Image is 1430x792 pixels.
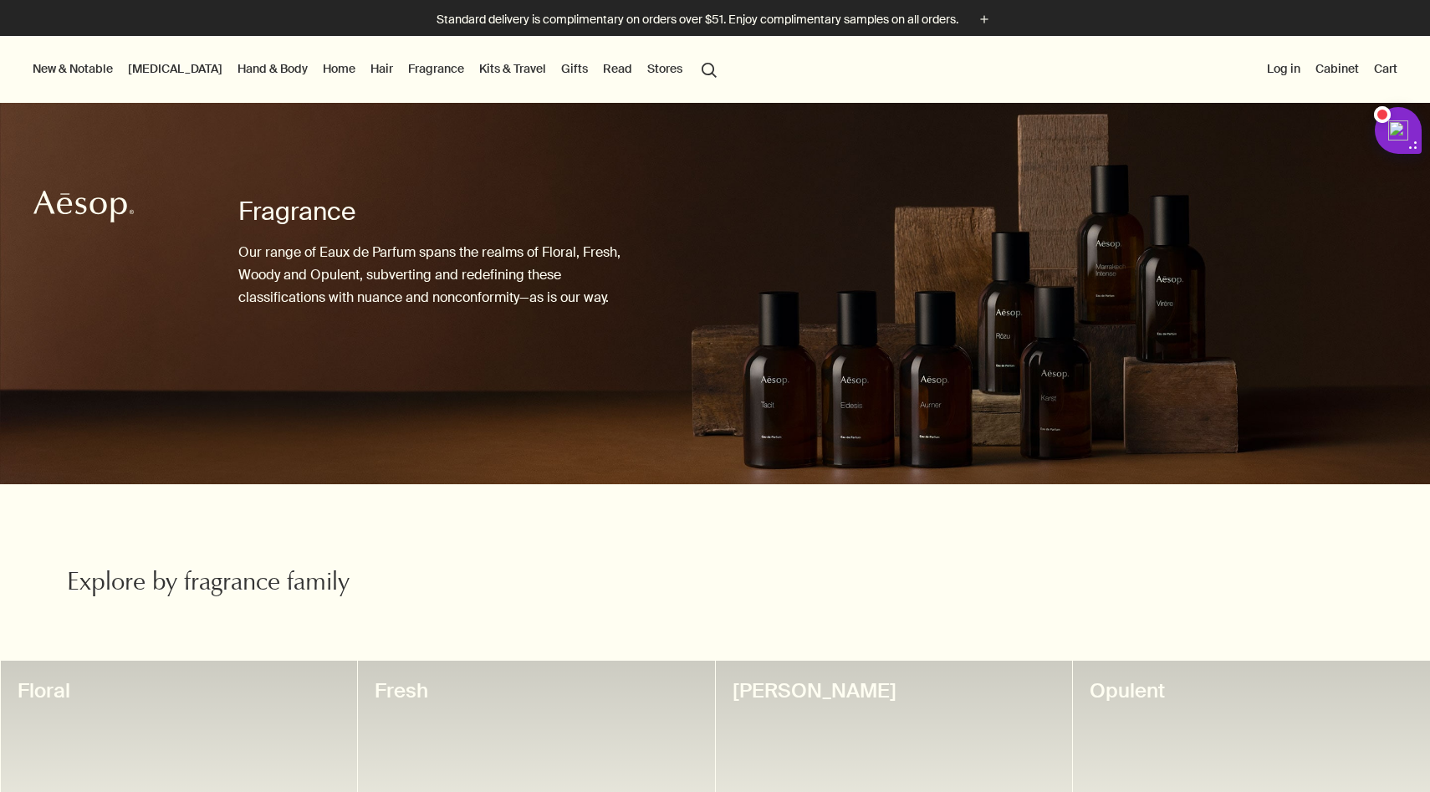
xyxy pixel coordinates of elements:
[437,10,993,29] button: Standard delivery is complimentary on orders over $51. Enjoy complimentary samples on all orders.
[67,568,499,601] h2: Explore by fragrance family
[33,190,134,223] svg: Aesop
[600,58,636,79] a: Read
[1090,677,1413,704] h3: Opulent
[234,58,311,79] a: Hand & Body
[1312,58,1362,79] a: Cabinet
[375,677,698,704] h3: Fresh
[1371,58,1401,79] button: Cart
[18,677,341,704] h3: Floral
[437,11,958,28] p: Standard delivery is complimentary on orders over $51. Enjoy complimentary samples on all orders.
[29,186,138,232] a: Aesop
[1264,36,1401,103] nav: supplementary
[405,58,467,79] a: Fragrance
[694,53,724,84] button: Open search
[733,677,1056,704] h3: [PERSON_NAME]
[238,241,648,309] p: Our range of Eaux de Parfum spans the realms of Floral, Fresh, Woody and Opulent, subverting and ...
[29,58,116,79] button: New & Notable
[319,58,359,79] a: Home
[558,58,591,79] a: Gifts
[125,58,226,79] a: [MEDICAL_DATA]
[476,58,549,79] a: Kits & Travel
[1264,58,1304,79] button: Log in
[644,58,686,79] button: Stores
[29,36,724,103] nav: primary
[238,195,648,228] h1: Fragrance
[367,58,396,79] a: Hair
